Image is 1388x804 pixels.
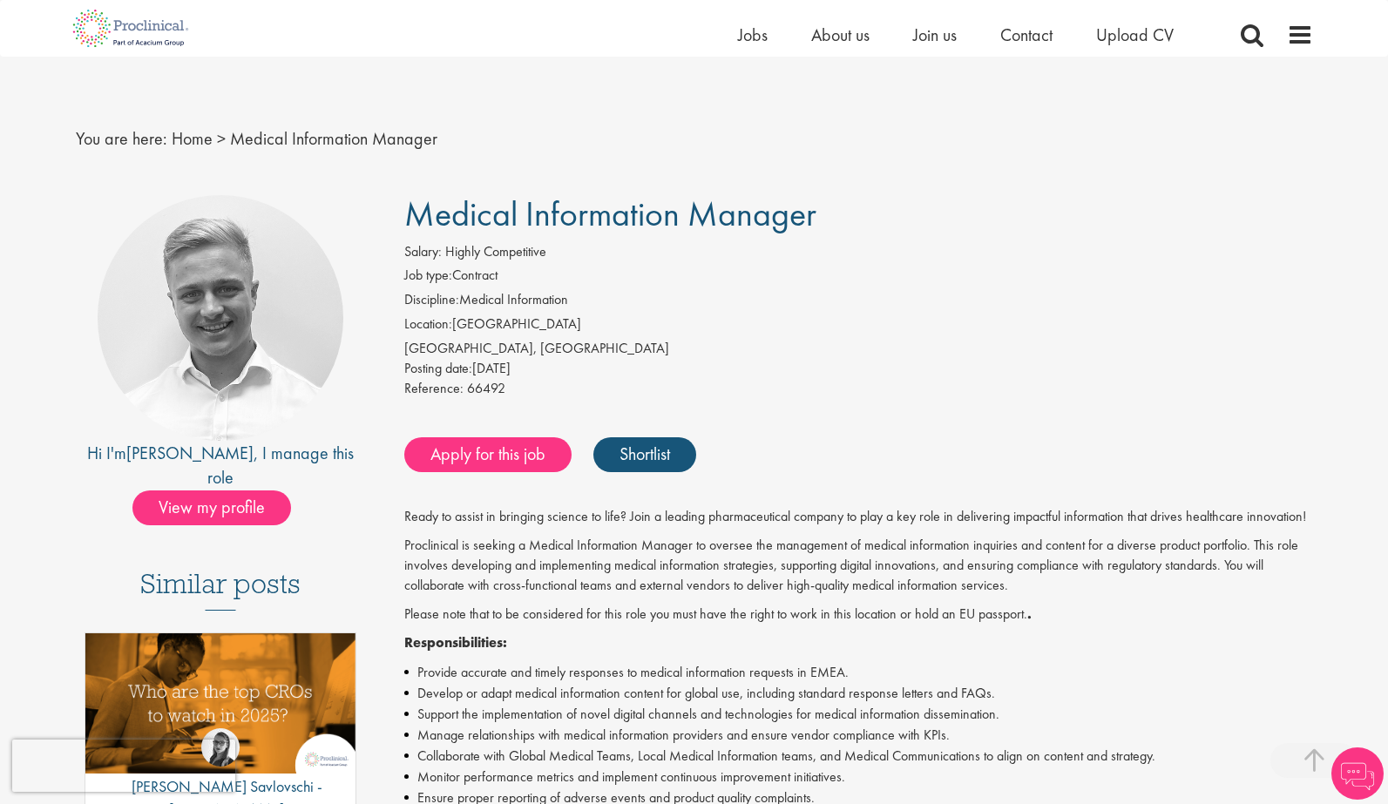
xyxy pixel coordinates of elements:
a: Upload CV [1096,24,1174,46]
p: Please note that to be considered for this role you must have the right to work in this location ... [404,605,1313,625]
div: Hi I'm , I manage this role [76,441,366,490]
span: > [217,127,226,150]
img: Chatbot [1331,747,1384,800]
strong: Responsibilities: [404,633,507,652]
span: Posting date: [404,359,472,377]
a: Join us [913,24,957,46]
strong: . [1027,605,1032,623]
div: [GEOGRAPHIC_DATA], [GEOGRAPHIC_DATA] [404,339,1313,359]
span: 66492 [467,379,505,397]
li: Medical Information [404,290,1313,314]
li: Monitor performance metrics and implement continuous improvement initiatives. [404,767,1313,787]
p: Ready to assist in bringing science to life? Join a leading pharmaceutical company to play a key ... [404,507,1313,527]
span: Medical Information Manager [230,127,437,150]
p: Proclinical is seeking a Medical Information Manager to oversee the management of medical informa... [404,536,1313,596]
li: [GEOGRAPHIC_DATA] [404,314,1313,339]
li: Collaborate with Global Medical Teams, Local Medical Information teams, and Medical Communication... [404,746,1313,767]
span: View my profile [132,490,291,525]
a: About us [811,24,870,46]
a: Jobs [738,24,768,46]
h3: Similar posts [140,569,301,611]
span: Highly Competitive [445,242,546,260]
div: [DATE] [404,359,1313,379]
a: View my profile [132,494,308,517]
li: Manage relationships with medical information providers and ensure vendor compliance with KPIs. [404,725,1313,746]
label: Salary: [404,242,442,262]
label: Reference: [404,379,464,399]
span: You are here: [76,127,167,150]
span: Medical Information Manager [404,192,816,236]
a: Apply for this job [404,437,572,472]
a: breadcrumb link [172,127,213,150]
li: Support the implementation of novel digital channels and technologies for medical information dis... [404,704,1313,725]
li: Develop or adapt medical information content for global use, including standard response letters ... [404,683,1313,704]
a: Link to a post [85,633,356,787]
img: Top 10 CROs 2025 | Proclinical [85,633,356,774]
label: Discipline: [404,290,459,310]
iframe: reCAPTCHA [12,740,235,792]
img: imeage of recruiter Joshua Bye [98,195,343,441]
li: Contract [404,266,1313,290]
a: [PERSON_NAME] [126,442,254,464]
label: Job type: [404,266,452,286]
img: Theodora Savlovschi - Wicks [201,728,240,767]
a: Shortlist [593,437,696,472]
label: Location: [404,314,452,334]
a: Contact [1000,24,1053,46]
li: Provide accurate and timely responses to medical information requests in EMEA. [404,662,1313,683]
